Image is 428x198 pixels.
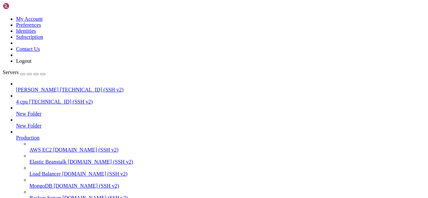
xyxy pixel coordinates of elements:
[29,177,425,189] li: MongoDB [DOMAIN_NAME] (SSH v2)
[16,16,43,22] a: My Account
[29,171,61,177] span: Load Balancer
[16,105,425,117] li: New Folder
[29,183,425,189] a: MongoDB [DOMAIN_NAME] (SSH v2)
[29,171,425,177] a: Load Balancer [DOMAIN_NAME] (SSH v2)
[16,93,425,105] li: 4 cpu [TECHNICAL_ID] (SSH v2)
[16,117,425,129] li: New Folder
[29,141,425,153] li: AWS EC2 [DOMAIN_NAME] (SSH v2)
[29,183,52,189] span: MongoDB
[16,58,31,64] a: Logout
[16,28,36,34] a: Identities
[3,69,19,75] span: Servers
[29,99,93,105] span: [TECHNICAL_ID] (SSH v2)
[53,183,119,189] span: [DOMAIN_NAME] (SSH v2)
[16,111,41,117] span: New Folder
[3,3,41,9] img: Shellngn
[16,46,40,52] a: Contact Us
[16,111,425,117] a: New Folder
[29,165,425,177] li: Load Balancer [DOMAIN_NAME] (SSH v2)
[29,153,425,165] li: Elastic Beanstalk [DOMAIN_NAME] (SSH v2)
[29,147,425,153] a: AWS EC2 [DOMAIN_NAME] (SSH v2)
[53,147,119,153] span: [DOMAIN_NAME] (SSH v2)
[16,87,425,93] a: [PERSON_NAME] [TECHNICAL_ID] (SSH v2)
[29,147,52,153] span: AWS EC2
[29,159,425,165] a: Elastic Beanstalk [DOMAIN_NAME] (SSH v2)
[3,69,45,75] a: Servers
[29,159,67,165] span: Elastic Beanstalk
[16,123,41,129] span: New Folder
[16,22,41,28] a: Preferences
[16,123,425,129] a: New Folder
[16,99,425,105] a: 4 cpu [TECHNICAL_ID] (SSH v2)
[16,87,59,92] span: [PERSON_NAME]
[60,87,123,92] span: [TECHNICAL_ID] (SSH v2)
[16,99,28,105] span: 4 cpu
[68,159,133,165] span: [DOMAIN_NAME] (SSH v2)
[16,135,425,141] a: Production
[16,135,39,141] span: Production
[16,34,43,40] a: Subscription
[62,171,128,177] span: [DOMAIN_NAME] (SSH v2)
[16,81,425,93] li: [PERSON_NAME] [TECHNICAL_ID] (SSH v2)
